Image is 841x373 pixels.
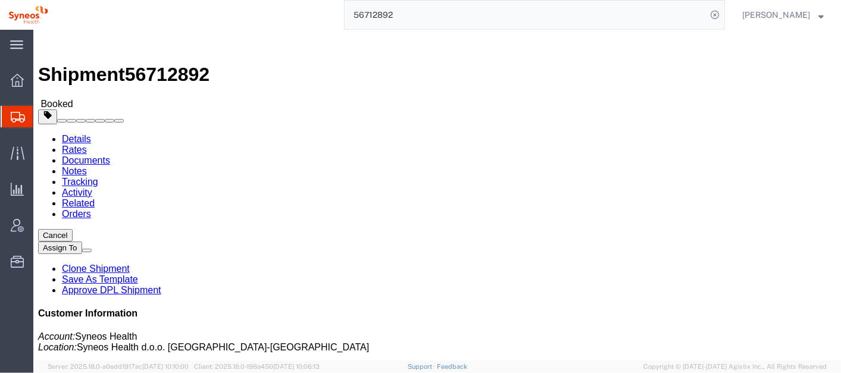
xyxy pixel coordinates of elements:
span: Server: 2025.18.0-a0edd1917ac [48,363,189,370]
img: logo [8,6,48,24]
span: [DATE] 10:06:13 [273,363,320,370]
a: Feedback [437,363,467,370]
span: Client: 2025.18.0-198a450 [194,363,320,370]
span: [DATE] 10:10:00 [142,363,189,370]
button: [PERSON_NAME] [742,8,824,22]
a: Support [408,363,437,370]
iframe: FS Legacy Container [33,30,841,361]
span: Julie Ryan [742,8,810,21]
span: Copyright © [DATE]-[DATE] Agistix Inc., All Rights Reserved [643,362,827,372]
input: Search for shipment number, reference number [345,1,706,29]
